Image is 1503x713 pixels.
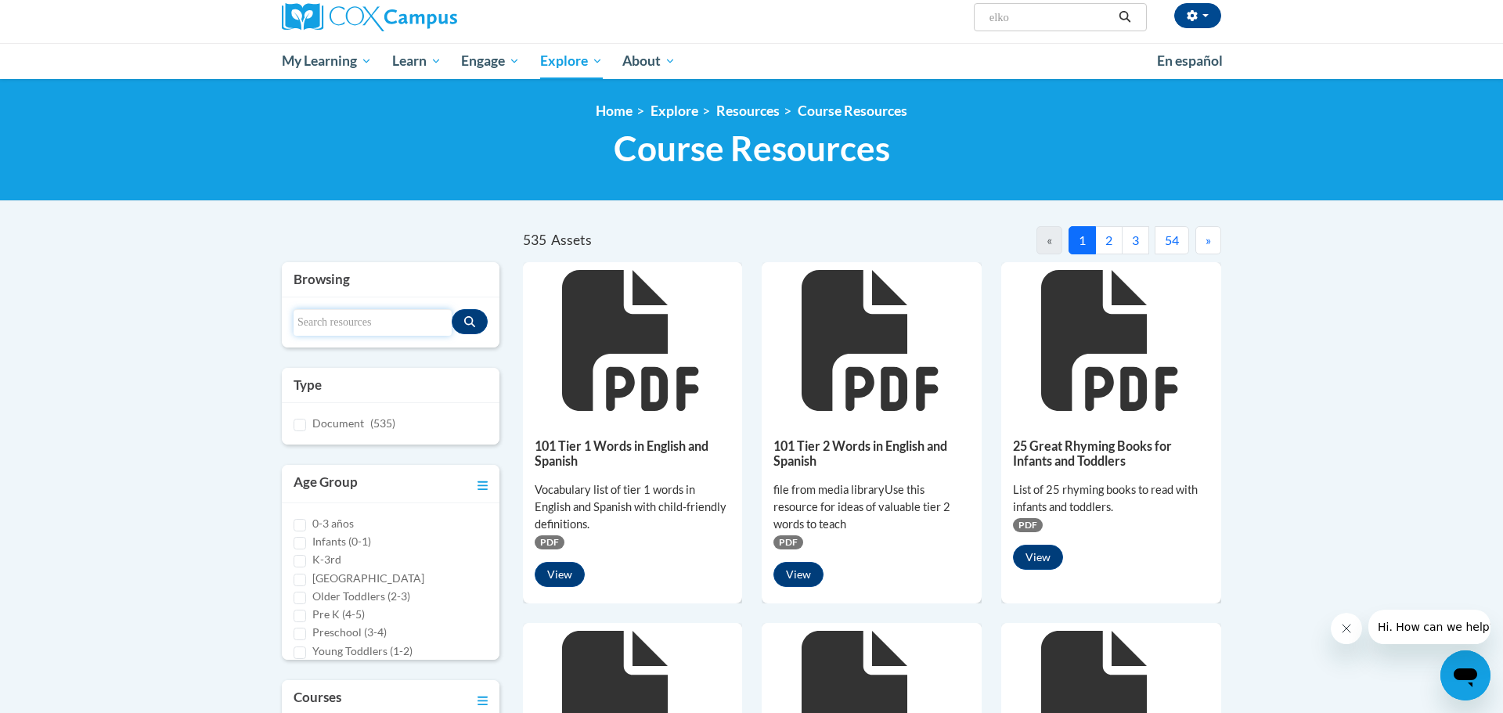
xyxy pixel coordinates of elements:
label: Young Toddlers (1-2) [312,643,413,660]
button: Search [1113,8,1137,27]
label: [GEOGRAPHIC_DATA] [312,570,424,587]
label: Infants (0-1) [312,533,371,550]
label: Pre K (4-5) [312,606,365,623]
span: PDF [1013,518,1043,532]
button: 1 [1069,226,1096,254]
h5: 101 Tier 2 Words in English and Spanish [773,438,970,469]
button: Account Settings [1174,3,1221,28]
button: View [535,562,585,587]
a: En español [1147,45,1233,77]
label: Preschool (3-4) [312,624,387,641]
a: Learn [382,43,452,79]
div: Vocabulary list of tier 1 words in English and Spanish with child-friendly definitions. [535,481,731,533]
div: file from media libraryUse this resource for ideas of valuable tier 2 words to teach [773,481,970,533]
div: List of 25 rhyming books to read with infants and toddlers. [1013,481,1209,516]
h3: Browsing [294,270,488,289]
label: 0-3 años [312,515,354,532]
a: My Learning [272,43,382,79]
span: En español [1157,52,1223,69]
label: Older Toddlers (2-3) [312,588,410,605]
button: 2 [1095,226,1123,254]
button: 3 [1122,226,1149,254]
a: About [613,43,687,79]
span: Hi. How can we help? [9,11,127,23]
a: Explore [651,103,698,119]
span: My Learning [282,52,372,70]
span: Explore [540,52,603,70]
a: Resources [716,103,780,119]
h3: Age Group [294,473,358,495]
iframe: Message from company [1368,610,1490,644]
button: Next [1195,226,1221,254]
span: Document [312,416,364,430]
input: Search Courses [988,8,1113,27]
button: View [773,562,824,587]
h3: Type [294,376,488,394]
span: Course Resources [614,128,890,169]
span: Assets [551,232,592,248]
h5: 101 Tier 1 Words in English and Spanish [535,438,731,469]
a: Course Resources [798,103,907,119]
span: Engage [461,52,520,70]
div: Main menu [258,43,1245,79]
span: Learn [392,52,442,70]
a: Toggle collapse [478,473,488,495]
span: PDF [535,535,564,549]
a: Toggle collapse [478,688,488,710]
button: 54 [1155,226,1189,254]
a: Explore [530,43,613,79]
span: About [622,52,676,70]
iframe: Button to launch messaging window [1440,650,1490,700]
span: 535 [523,232,546,248]
label: K-3rd [312,551,341,568]
input: Search resources [294,309,452,336]
nav: Pagination Navigation [872,226,1221,254]
button: View [1013,545,1063,570]
span: (535) [370,416,395,430]
iframe: Close message [1331,613,1362,644]
a: Home [596,103,633,119]
a: Engage [451,43,530,79]
span: PDF [773,535,803,549]
a: Cox Campus [282,3,579,31]
h3: Courses [294,688,341,710]
h5: 25 Great Rhyming Books for Infants and Toddlers [1013,438,1209,469]
img: Cox Campus [282,3,457,31]
span: » [1206,232,1211,247]
button: Search resources [452,309,488,334]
